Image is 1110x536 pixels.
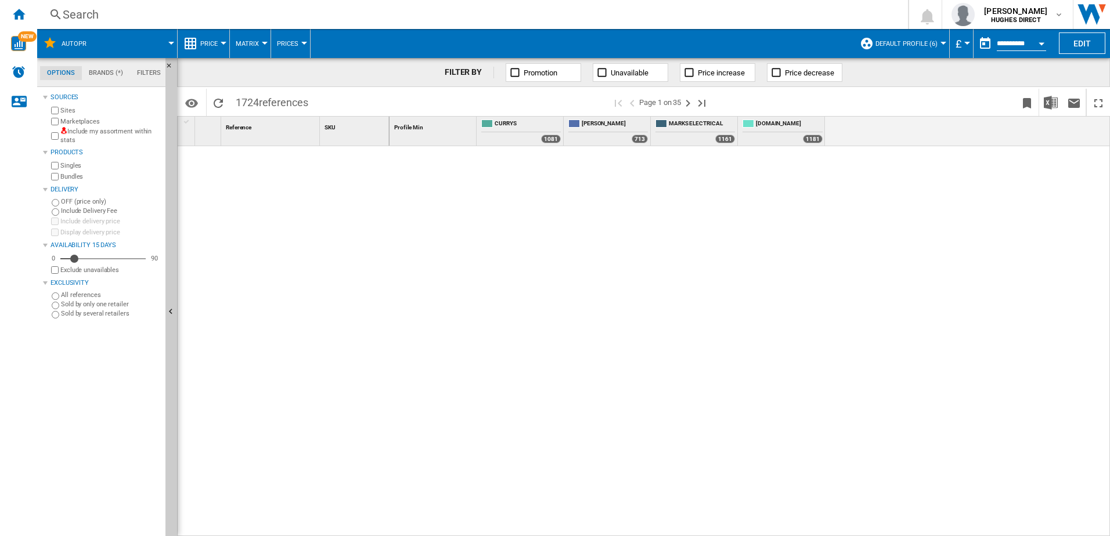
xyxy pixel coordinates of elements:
span: Matrix [236,40,259,48]
div: [PERSON_NAME] 713 offers sold by JOHN LEWIS [566,117,650,146]
div: Delivery [51,185,161,194]
span: Profile Min [394,124,423,131]
button: Price decrease [767,63,842,82]
label: Include Delivery Fee [61,207,161,215]
span: references [259,96,308,108]
button: Next page [681,89,695,116]
button: Price [200,29,224,58]
md-tab-item: Options [40,66,82,80]
button: First page [611,89,625,116]
input: Display delivery price [51,229,59,236]
button: Last page [695,89,709,116]
img: alerts-logo.svg [12,65,26,79]
label: Sold by only one retailer [61,300,161,309]
input: Bundles [51,173,59,180]
span: Unavailable [611,68,648,77]
span: SKU [325,124,336,131]
div: Reference Sort None [224,117,319,135]
md-menu: Currency [950,29,974,58]
span: [DOMAIN_NAME] [756,119,823,129]
div: Search [63,6,878,23]
input: All references [52,292,59,300]
div: SKU Sort None [322,117,389,135]
label: Sites [60,106,161,115]
label: Marketplaces [60,117,161,126]
div: [DOMAIN_NAME] 1181 offers sold by AO.COM [740,117,825,146]
button: Bookmark this report [1015,89,1039,116]
div: 90 [148,254,161,263]
div: Availability 15 Days [51,241,161,250]
button: Default profile (6) [875,29,943,58]
span: Reference [226,124,251,131]
input: Include my assortment within stats [51,129,59,143]
label: All references [61,291,161,299]
label: Sold by several retailers [61,309,161,318]
button: Prices [277,29,304,58]
div: AUTOPR [43,29,171,58]
md-tab-item: Filters [130,66,168,80]
div: MARKS ELECTRICAL 1161 offers sold by MARKS ELECTRICAL [653,117,737,146]
span: Price decrease [785,68,834,77]
img: wise-card.svg [11,36,26,51]
button: >Previous page [625,89,639,116]
span: £ [956,38,961,50]
md-tab-item: Brands (*) [82,66,130,80]
button: Matrix [236,29,265,58]
label: Display delivery price [60,228,161,237]
img: mysite-not-bg-18x18.png [60,127,67,134]
input: Singles [51,162,59,169]
button: Maximize [1087,89,1110,116]
label: Exclude unavailables [60,266,161,274]
input: Display delivery price [51,266,59,274]
label: Include my assortment within stats [60,127,161,145]
b: HUGHES DIRECT [991,16,1041,24]
md-slider: Availability [60,253,146,265]
div: Products [51,148,161,157]
input: Sold by only one retailer [52,302,59,309]
div: Profile Min Sort None [392,117,476,135]
button: Hide [165,58,179,79]
button: £ [956,29,967,58]
input: Sites [51,107,59,114]
div: Sort None [197,117,221,135]
span: MARKS ELECTRICAL [669,119,735,129]
span: 1724 [230,89,314,113]
span: [PERSON_NAME] [984,5,1047,17]
button: Edit [1059,32,1105,54]
span: Promotion [524,68,557,77]
div: Sort None [224,117,319,135]
div: Sort None [392,117,476,135]
button: Open calendar [1031,31,1052,52]
div: 0 [49,254,58,263]
button: Unavailable [593,63,668,82]
span: NEW [18,31,37,42]
button: Send this report by email [1062,89,1086,116]
input: Include Delivery Fee [52,208,59,216]
button: AUTOPR [62,29,98,58]
div: CURRYS 1081 offers sold by CURRYS [479,117,563,146]
label: Bundles [60,172,161,181]
button: Price increase [680,63,755,82]
span: Price [200,40,218,48]
span: CURRYS [495,119,561,129]
div: 1181 offers sold by AO.COM [803,135,823,143]
button: Download in Excel [1039,89,1062,116]
span: Prices [277,40,298,48]
button: Promotion [506,63,581,82]
input: OFF (price only) [52,199,59,207]
div: Default profile (6) [860,29,943,58]
div: Sort None [322,117,389,135]
span: [PERSON_NAME] [582,119,648,129]
span: Price increase [698,68,745,77]
div: FILTER BY [445,67,494,78]
button: Options [180,92,203,113]
img: excel-24x24.png [1044,96,1058,110]
div: 1161 offers sold by MARKS ELECTRICAL [715,135,735,143]
input: Include delivery price [51,218,59,225]
label: OFF (price only) [61,197,161,206]
span: Page 1 on 35 [639,89,681,116]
